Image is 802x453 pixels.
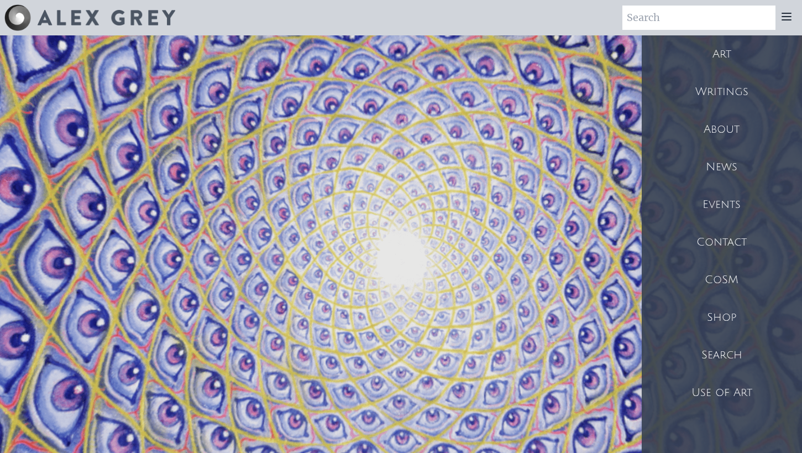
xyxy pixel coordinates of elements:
[642,35,802,73] a: Art
[642,336,802,374] a: Search
[642,299,802,336] a: Shop
[642,223,802,261] a: Contact
[622,6,775,30] input: Search
[642,186,802,223] a: Events
[642,111,802,148] a: About
[642,73,802,111] a: Writings
[642,148,802,186] a: News
[642,261,802,299] a: CoSM
[642,374,802,412] a: Use of Art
